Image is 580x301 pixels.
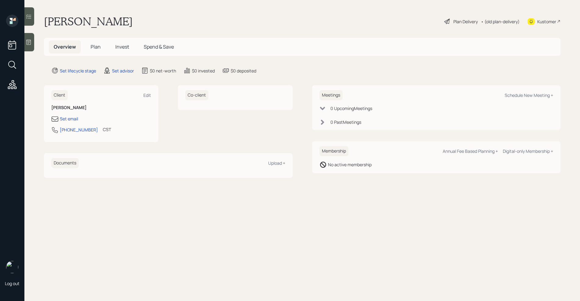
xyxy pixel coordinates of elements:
[185,90,208,100] h6: Co-client
[443,148,498,154] div: Annual Fee Based Planning +
[192,68,215,74] div: $0 invested
[505,92,553,98] div: Schedule New Meeting +
[537,18,556,25] div: Kustomer
[60,127,98,133] div: [PHONE_NUMBER]
[319,90,343,100] h6: Meetings
[91,43,101,50] span: Plan
[112,68,134,74] div: Set advisor
[115,43,129,50] span: Invest
[144,43,174,50] span: Spend & Save
[328,161,372,168] div: No active membership
[268,160,285,166] div: Upload +
[60,68,96,74] div: Set lifecycle stage
[330,105,372,112] div: 0 Upcoming Meeting s
[481,18,520,25] div: • (old plan-delivery)
[51,105,151,110] h6: [PERSON_NAME]
[143,92,151,98] div: Edit
[60,116,78,122] div: Set email
[6,261,18,273] img: retirable_logo.png
[453,18,478,25] div: Plan Delivery
[150,68,176,74] div: $0 net-worth
[51,90,68,100] h6: Client
[5,281,20,286] div: Log out
[51,158,79,168] h6: Documents
[330,119,361,125] div: 0 Past Meeting s
[54,43,76,50] span: Overview
[44,15,133,28] h1: [PERSON_NAME]
[103,126,111,133] div: CST
[319,146,348,156] h6: Membership
[231,68,256,74] div: $0 deposited
[503,148,553,154] div: Digital-only Membership +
